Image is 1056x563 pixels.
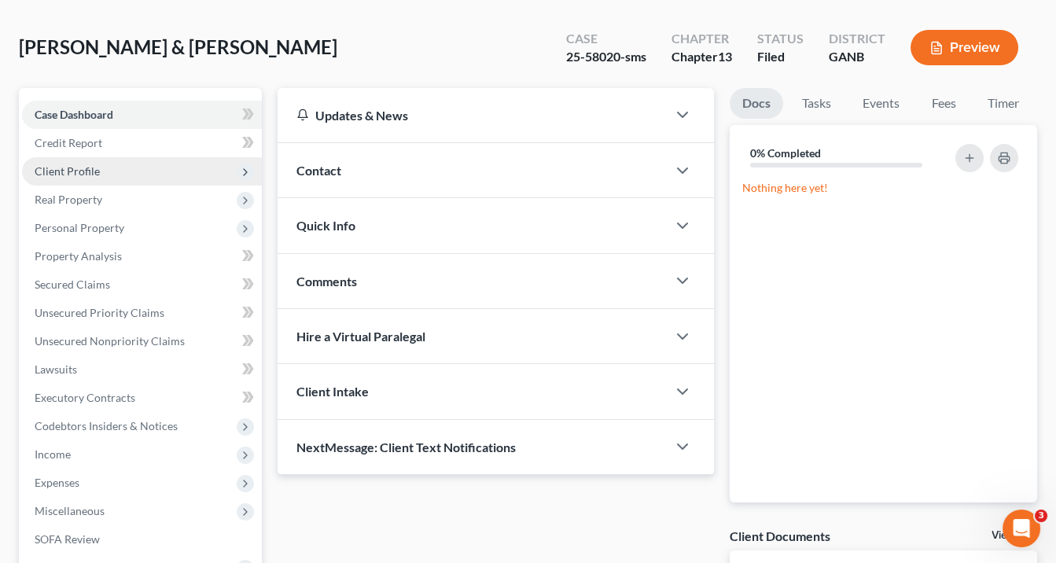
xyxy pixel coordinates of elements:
[35,391,135,404] span: Executory Contracts
[296,440,516,454] span: NextMessage: Client Text Notifications
[730,88,783,119] a: Docs
[911,30,1018,65] button: Preview
[296,163,341,178] span: Contact
[742,180,1025,196] p: Nothing here yet!
[750,146,821,160] strong: 0% Completed
[22,101,262,129] a: Case Dashboard
[35,334,185,348] span: Unsecured Nonpriority Claims
[35,306,164,319] span: Unsecured Priority Claims
[22,384,262,412] a: Executory Contracts
[566,30,646,48] div: Case
[296,384,369,399] span: Client Intake
[975,88,1032,119] a: Timer
[35,249,122,263] span: Property Analysis
[757,48,804,66] div: Filed
[35,362,77,376] span: Lawsuits
[992,530,1031,541] a: View All
[22,355,262,384] a: Lawsuits
[35,447,71,461] span: Income
[35,108,113,121] span: Case Dashboard
[1003,510,1040,547] iframe: Intercom live chat
[671,30,732,48] div: Chapter
[35,221,124,234] span: Personal Property
[35,532,100,546] span: SOFA Review
[22,327,262,355] a: Unsecured Nonpriority Claims
[35,164,100,178] span: Client Profile
[35,193,102,206] span: Real Property
[296,107,648,123] div: Updates & News
[22,242,262,270] a: Property Analysis
[35,136,102,149] span: Credit Report
[789,88,844,119] a: Tasks
[35,419,178,432] span: Codebtors Insiders & Notices
[1035,510,1047,522] span: 3
[730,528,830,544] div: Client Documents
[296,329,425,344] span: Hire a Virtual Paralegal
[918,88,969,119] a: Fees
[718,49,732,64] span: 13
[19,35,337,58] span: [PERSON_NAME] & [PERSON_NAME]
[35,278,110,291] span: Secured Claims
[22,525,262,554] a: SOFA Review
[671,48,732,66] div: Chapter
[566,48,646,66] div: 25-58020-sms
[22,270,262,299] a: Secured Claims
[757,30,804,48] div: Status
[850,88,912,119] a: Events
[829,48,885,66] div: GANB
[296,274,357,289] span: Comments
[22,299,262,327] a: Unsecured Priority Claims
[22,129,262,157] a: Credit Report
[829,30,885,48] div: District
[35,504,105,517] span: Miscellaneous
[296,218,355,233] span: Quick Info
[35,476,79,489] span: Expenses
